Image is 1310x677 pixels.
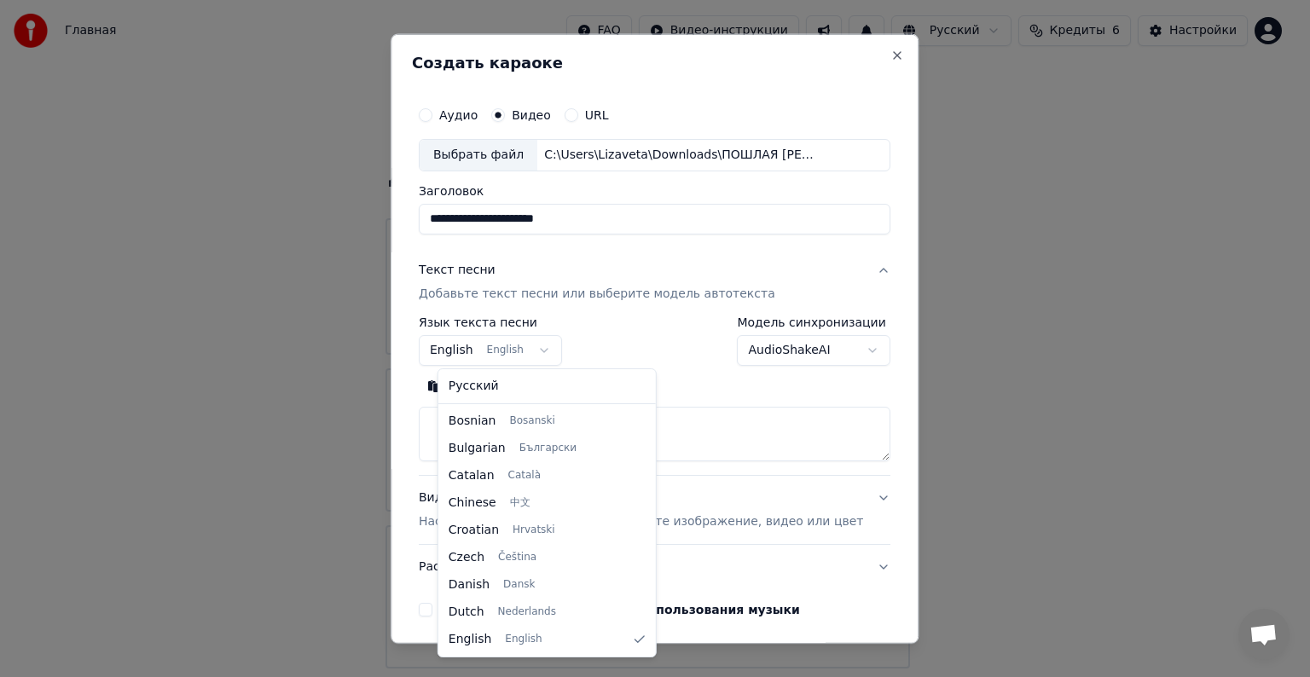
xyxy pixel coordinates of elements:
span: Dansk [503,578,535,592]
span: Български [519,442,577,455]
span: Bosnian [449,413,496,430]
span: Croatian [449,522,499,539]
span: Čeština [498,551,536,564]
span: English [449,631,492,648]
span: Danish [449,576,490,593]
span: Hrvatski [513,524,555,537]
span: Bosanski [509,414,554,428]
span: Chinese [449,495,496,512]
span: Русский [449,378,499,395]
span: Bulgarian [449,440,506,457]
span: English [505,633,542,646]
span: Nederlands [498,605,556,619]
span: Catalan [449,467,495,484]
span: Dutch [449,604,484,621]
span: Català [508,469,541,483]
span: 中文 [510,496,530,510]
span: Czech [449,549,484,566]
